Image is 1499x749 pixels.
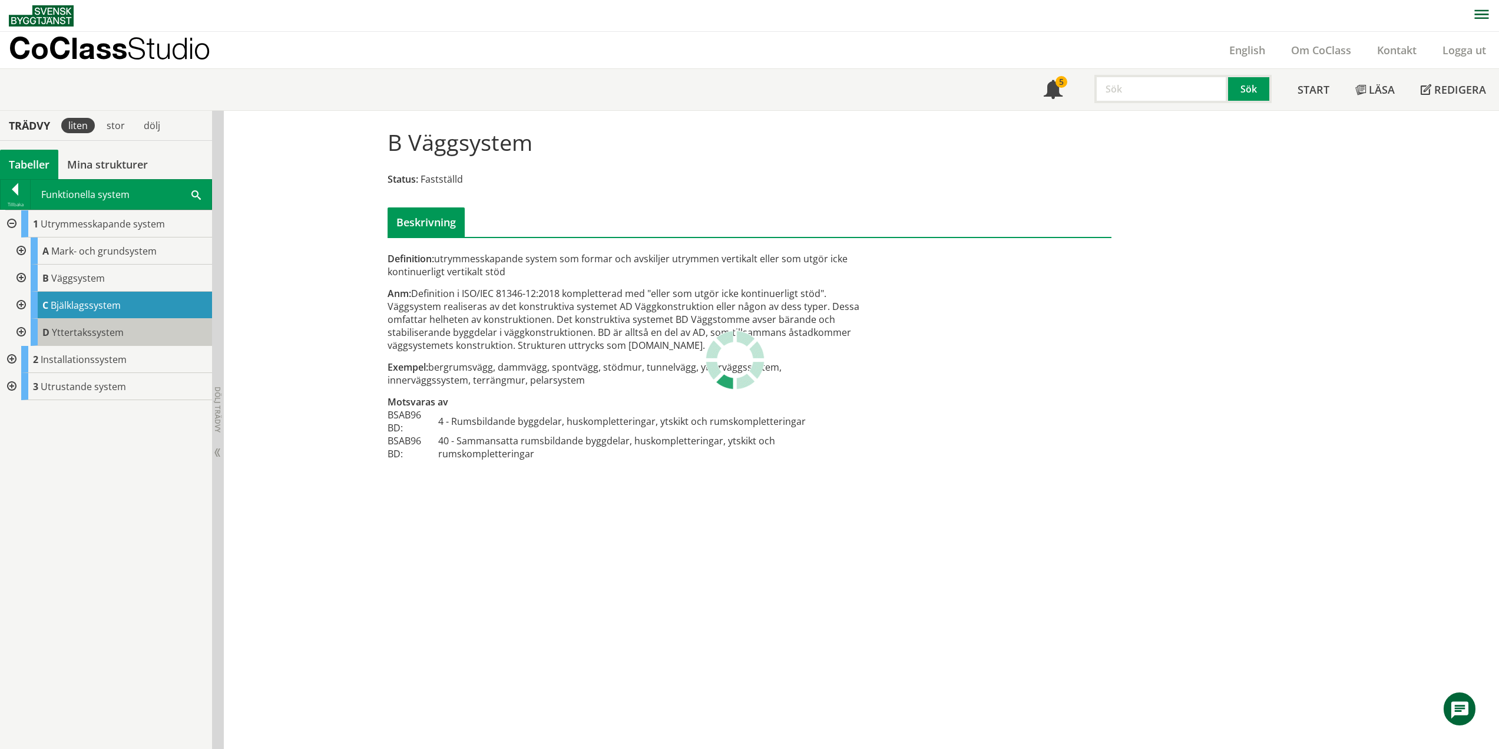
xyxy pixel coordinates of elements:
span: C [42,299,48,312]
a: CoClassStudio [9,32,236,68]
span: Notifikationer [1044,81,1063,100]
div: Trädvy [2,119,57,132]
a: 5 [1031,69,1076,110]
div: Tillbaka [1,200,30,209]
span: B [42,272,49,285]
span: Sök i tabellen [191,188,201,200]
span: 3 [33,380,38,393]
td: 40 - Sammansatta rumsbildande byggdelar, huskompletteringar, ytskikt och rumskompletteringar [438,434,864,460]
span: Yttertakssystem [52,326,124,339]
span: Dölj trädvy [213,387,223,433]
a: English [1216,43,1278,57]
span: Läsa [1369,83,1395,97]
div: 5 [1055,76,1067,88]
span: D [42,326,49,339]
div: stor [100,118,132,133]
span: Anm: [388,287,411,300]
input: Sök [1094,75,1228,103]
a: Redigera [1408,69,1499,110]
span: Mark- och grundsystem [51,245,157,258]
div: liten [61,118,95,133]
span: Redigera [1434,83,1486,97]
a: Om CoClass [1278,43,1364,57]
span: Bjälklagssystem [51,299,121,312]
span: Status: [388,173,418,186]
a: Mina strukturer [58,150,157,179]
a: Läsa [1342,69,1408,110]
span: A [42,245,49,258]
td: BSAB96 BD: [388,408,438,434]
a: Kontakt [1364,43,1429,57]
div: Funktionella system [31,180,211,209]
td: 4 - Rumsbildande byggdelar, huskompletteringar, ytskikt och rumskompletteringar [438,408,864,434]
span: Installationssystem [41,353,127,366]
span: Motsvaras av [388,395,448,408]
span: Utrustande system [41,380,126,393]
img: Svensk Byggtjänst [9,5,74,27]
span: Väggsystem [51,272,105,285]
div: Definition i ISO/IEC 81346-12:2018 kompletterad med "eller som utgör icke kontinuerligt stöd". Vä... [388,287,864,352]
h1: B Väggsystem [388,129,532,155]
div: bergrumsvägg, dammvägg, spontvägg, stödmur, tunnelvägg, ytterväggssystem, innerväggssystem, terrä... [388,361,864,387]
a: Logga ut [1429,43,1499,57]
td: BSAB96 BD: [388,434,438,460]
div: dölj [137,118,167,133]
span: Start [1298,83,1329,97]
div: utrymmesskapande system som formar och avskiljer utrymmen vertikalt eller som utgör icke kontinue... [388,252,864,278]
span: Fastställd [421,173,463,186]
span: Studio [127,31,210,65]
div: Beskrivning [388,207,465,237]
span: Exempel: [388,361,428,374]
span: 2 [33,353,38,366]
span: Definition: [388,252,434,265]
span: Utrymmesskapande system [41,217,165,230]
img: Laddar [706,331,765,390]
a: Start [1285,69,1342,110]
span: 1 [33,217,38,230]
p: CoClass [9,41,210,55]
button: Sök [1228,75,1272,103]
